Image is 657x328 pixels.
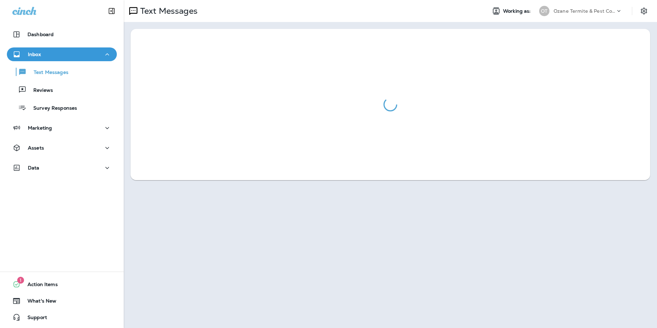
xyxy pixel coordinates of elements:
p: Text Messages [137,6,198,16]
button: Data [7,161,117,175]
p: Text Messages [27,69,68,76]
p: Data [28,165,40,171]
span: 1 [17,277,24,284]
span: Working as: [503,8,532,14]
button: Dashboard [7,28,117,41]
button: Survey Responses [7,100,117,115]
span: What's New [21,298,56,306]
button: Support [7,310,117,324]
span: Action Items [21,282,58,290]
button: Assets [7,141,117,155]
div: OT [539,6,549,16]
p: Survey Responses [26,105,77,112]
p: Ozane Termite & Pest Control [554,8,615,14]
p: Reviews [26,87,53,94]
button: Collapse Sidebar [102,4,121,18]
button: Reviews [7,83,117,97]
p: Marketing [28,125,52,131]
button: 1Action Items [7,277,117,291]
p: Assets [28,145,44,151]
button: What's New [7,294,117,308]
p: Dashboard [27,32,54,37]
button: Marketing [7,121,117,135]
button: Inbox [7,47,117,61]
p: Inbox [28,52,41,57]
button: Settings [638,5,650,17]
span: Support [21,315,47,323]
button: Text Messages [7,65,117,79]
